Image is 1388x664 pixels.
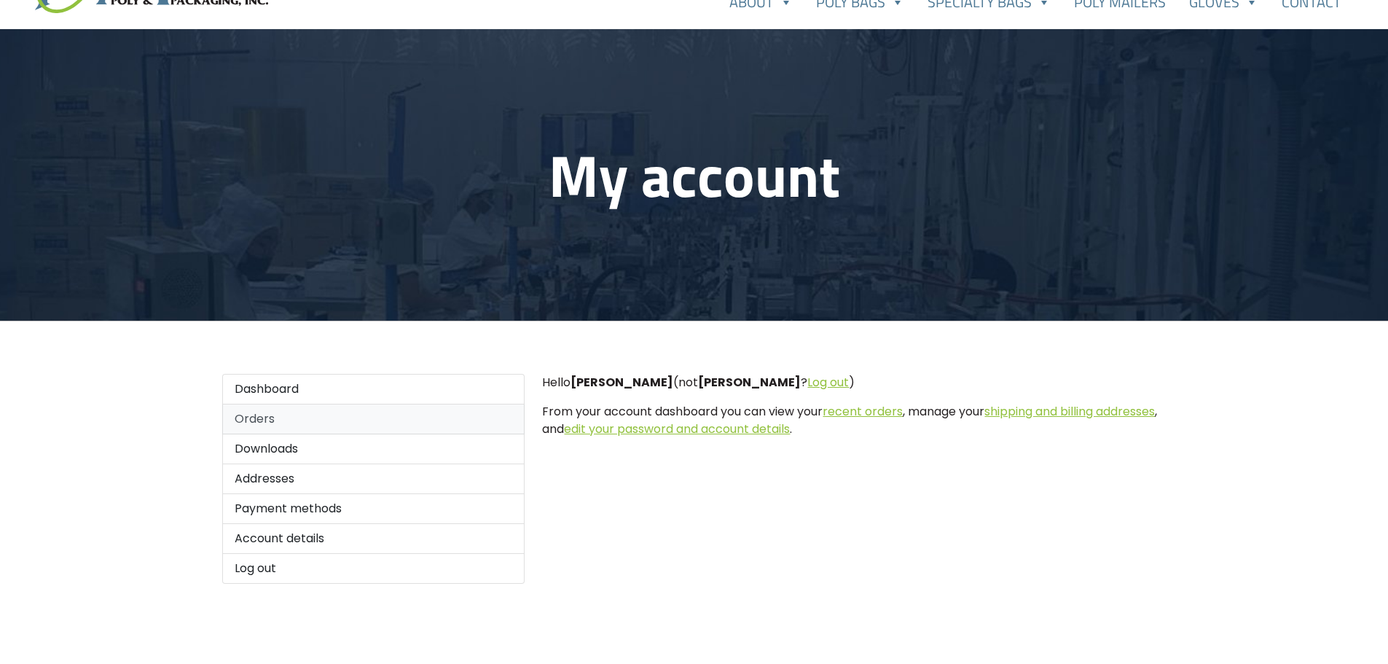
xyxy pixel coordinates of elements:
a: Log out [807,374,849,391]
strong: [PERSON_NAME] [698,374,801,391]
h1: My account [222,140,1167,210]
a: Orders [222,405,525,434]
a: Log out [222,554,525,584]
a: Payment methods [222,494,525,524]
a: Account details [222,524,525,554]
a: recent orders [823,403,903,420]
a: shipping and billing addresses [984,403,1155,420]
a: Addresses [222,464,525,494]
a: Dashboard [222,374,525,405]
p: Hello (not ? ) [542,374,1166,391]
strong: [PERSON_NAME] [571,374,673,391]
a: Downloads [222,434,525,464]
p: From your account dashboard you can view your , manage your , and . [542,403,1166,438]
a: edit your password and account details [564,421,790,437]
